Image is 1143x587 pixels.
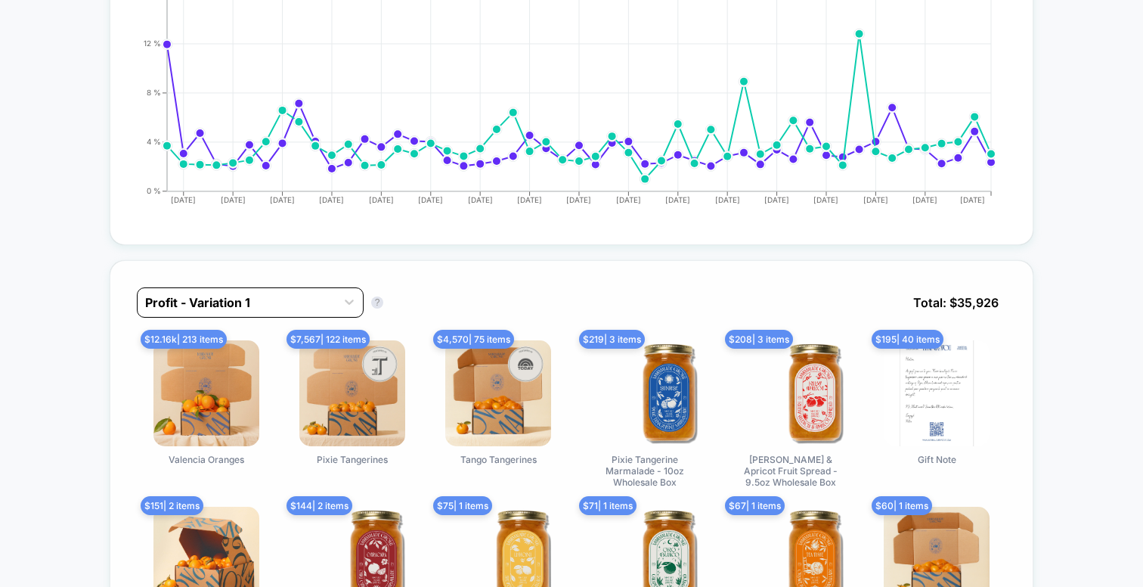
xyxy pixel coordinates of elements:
[872,330,943,349] span: $ 195 | 40 items
[665,195,690,204] tspan: [DATE]
[144,39,161,48] tspan: 12 %
[319,195,344,204] tspan: [DATE]
[814,195,839,204] tspan: [DATE]
[418,195,443,204] tspan: [DATE]
[147,186,161,195] tspan: 0 %
[169,454,244,465] span: Valencia Oranges
[715,195,740,204] tspan: [DATE]
[567,195,592,204] tspan: [DATE]
[863,195,888,204] tspan: [DATE]
[220,195,245,204] tspan: [DATE]
[579,496,637,515] span: $ 71 | 1 items
[738,340,844,446] img: Ruby Valencia & Apricot Fruit Spread - 9.5oz Wholesale Box
[588,454,702,488] span: Pixie Tangerine Marmalade - 10oz Wholesale Box
[141,330,227,349] span: $ 12.16k | 213 items
[317,454,388,465] span: Pixie Tangerines
[468,195,493,204] tspan: [DATE]
[616,195,641,204] tspan: [DATE]
[764,195,789,204] tspan: [DATE]
[270,195,295,204] tspan: [DATE]
[147,88,161,97] tspan: 8 %
[872,496,932,515] span: $ 60 | 1 items
[913,195,938,204] tspan: [DATE]
[460,454,537,465] span: Tango Tangerines
[734,454,847,488] span: [PERSON_NAME] & Apricot Fruit Spread - 9.5oz Wholesale Box
[299,340,405,446] img: Pixie Tangerines
[725,496,785,515] span: $ 67 | 1 items
[153,340,259,446] img: Valencia Oranges
[433,330,514,349] span: $ 4,570 | 75 items
[961,195,986,204] tspan: [DATE]
[884,340,990,446] img: Gift Note
[918,454,956,465] span: Gift Note
[141,496,203,515] span: $ 151 | 2 items
[906,287,1006,318] span: Total: $ 35,926
[517,195,542,204] tspan: [DATE]
[371,297,383,309] button: ?
[287,330,370,349] span: $ 7,567 | 122 items
[725,330,793,349] span: $ 208 | 3 items
[433,496,492,515] span: $ 75 | 1 items
[369,195,394,204] tspan: [DATE]
[445,340,551,446] img: Tango Tangerines
[592,340,698,446] img: Pixie Tangerine Marmalade - 10oz Wholesale Box
[171,195,196,204] tspan: [DATE]
[287,496,352,515] span: $ 144 | 2 items
[579,330,645,349] span: $ 219 | 3 items
[147,137,161,146] tspan: 4 %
